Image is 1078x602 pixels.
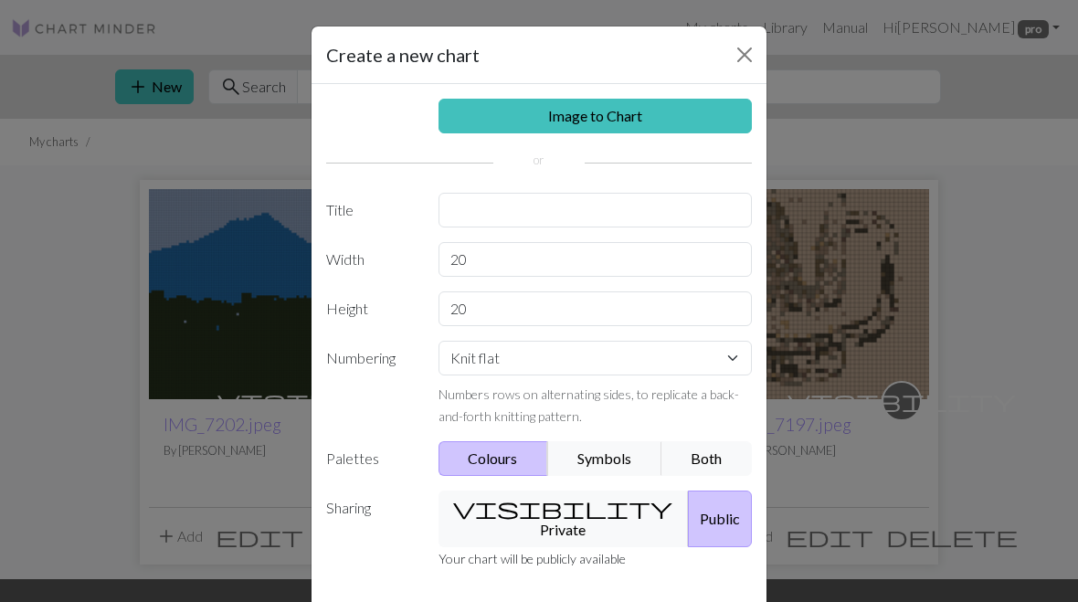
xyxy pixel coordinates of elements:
button: Colours [439,441,549,476]
button: Public [688,491,752,547]
small: Your chart will be publicly available [439,551,626,566]
button: Private [439,491,690,547]
button: Symbols [547,441,662,476]
label: Height [315,291,428,326]
a: Image to Chart [439,99,753,133]
button: Close [730,40,759,69]
button: Both [661,441,753,476]
label: Palettes [315,441,428,476]
span: visibility [453,495,672,521]
label: Numbering [315,341,428,427]
label: Sharing [315,491,428,547]
h5: Create a new chart [326,41,480,69]
label: Title [315,193,428,227]
label: Width [315,242,428,277]
small: Numbers rows on alternating sides, to replicate a back-and-forth knitting pattern. [439,386,739,424]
